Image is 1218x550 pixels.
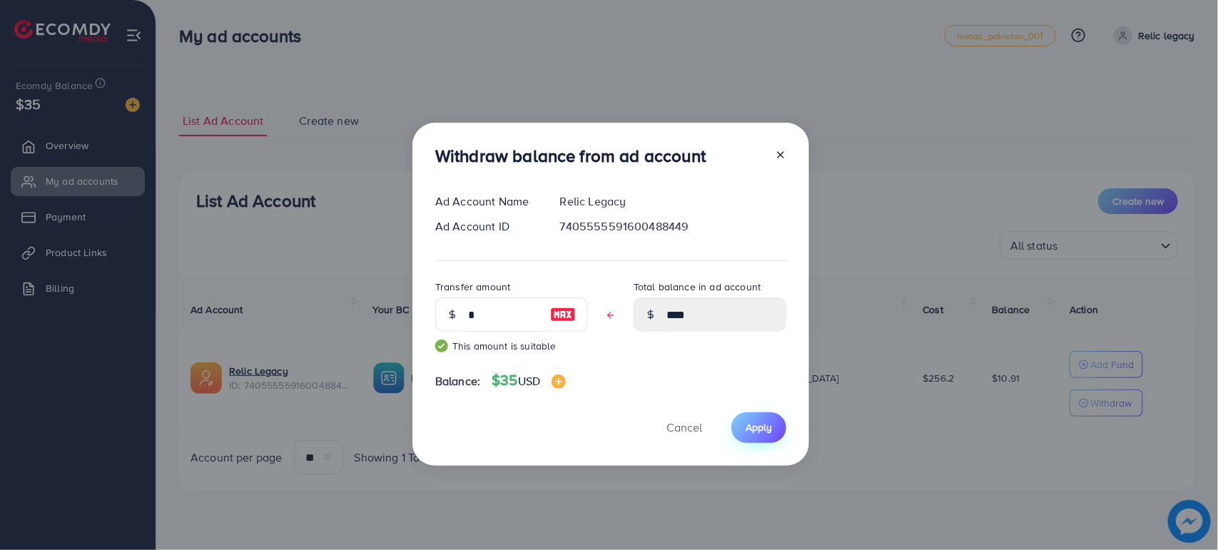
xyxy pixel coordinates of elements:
[666,419,702,435] span: Cancel
[552,375,566,389] img: image
[518,373,540,389] span: USD
[649,412,720,443] button: Cancel
[424,218,549,235] div: Ad Account ID
[435,280,510,294] label: Transfer amount
[435,339,588,353] small: This amount is suitable
[492,372,566,389] h4: $35
[731,412,786,443] button: Apply
[435,340,448,352] img: guide
[746,420,772,434] span: Apply
[550,306,576,323] img: image
[435,146,706,166] h3: Withdraw balance from ad account
[549,193,798,210] div: Relic Legacy
[549,218,798,235] div: 7405555591600488449
[435,373,480,389] span: Balance:
[634,280,761,294] label: Total balance in ad account
[424,193,549,210] div: Ad Account Name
